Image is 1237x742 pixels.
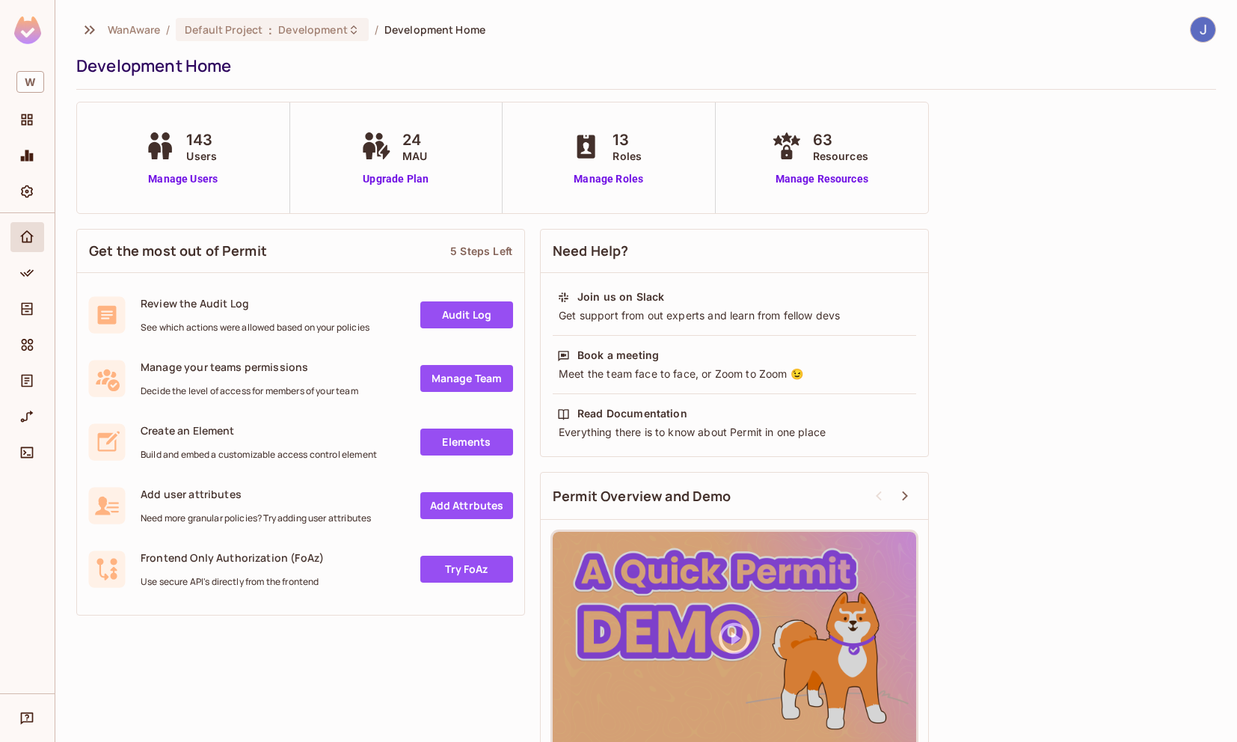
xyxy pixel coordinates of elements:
div: Development Home [76,55,1209,77]
span: W [16,71,44,93]
span: Users [186,148,217,164]
div: Settings [10,177,44,206]
span: 13 [613,129,642,151]
span: See which actions were allowed based on your policies [141,322,369,334]
span: 143 [186,129,217,151]
span: Review the Audit Log [141,296,369,310]
div: Help & Updates [10,703,44,733]
div: Get support from out experts and learn from fellow devs [557,308,912,323]
a: Add Attrbutes [420,492,513,519]
span: Get the most out of Permit [89,242,267,260]
a: Manage Resources [768,171,876,187]
span: Need more granular policies? Try adding user attributes [141,512,371,524]
div: Read Documentation [577,406,687,421]
a: Upgrade Plan [357,171,435,187]
div: 5 Steps Left [450,244,512,258]
span: : [268,24,273,36]
div: Projects [10,105,44,135]
span: 24 [402,129,427,151]
span: MAU [402,148,427,164]
span: Use secure API's directly from the frontend [141,576,324,588]
div: Elements [10,330,44,360]
a: Try FoAz [420,556,513,583]
span: Development Home [384,22,485,37]
a: Elements [420,429,513,456]
span: Add user attributes [141,487,371,501]
span: Default Project [185,22,263,37]
div: URL Mapping [10,402,44,432]
a: Manage Roles [568,171,649,187]
div: Policy [10,258,44,288]
div: Directory [10,294,44,324]
span: Create an Element [141,423,377,438]
div: Workspace: WanAware [10,65,44,99]
img: Jeffrey Collins [1191,17,1215,42]
div: Join us on Slack [577,289,664,304]
span: Development [278,22,347,37]
a: Manage Users [141,171,224,187]
div: Connect [10,438,44,467]
div: Everything there is to know about Permit in one place [557,425,912,440]
span: Decide the level of access for members of your team [141,385,358,397]
span: Resources [813,148,868,164]
div: Audit Log [10,366,44,396]
div: Home [10,222,44,252]
span: Build and embed a customizable access control element [141,449,377,461]
span: Manage your teams permissions [141,360,358,374]
div: Book a meeting [577,348,659,363]
div: Monitoring [10,141,44,171]
a: Manage Team [420,365,513,392]
span: Need Help? [553,242,629,260]
span: Permit Overview and Demo [553,487,731,506]
li: / [166,22,170,37]
li: / [375,22,378,37]
span: Frontend Only Authorization (FoAz) [141,551,324,565]
a: Audit Log [420,301,513,328]
span: the active workspace [108,22,160,37]
span: Roles [613,148,642,164]
span: 63 [813,129,868,151]
img: SReyMgAAAABJRU5ErkJggg== [14,16,41,44]
div: Meet the team face to face, or Zoom to Zoom 😉 [557,367,912,381]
